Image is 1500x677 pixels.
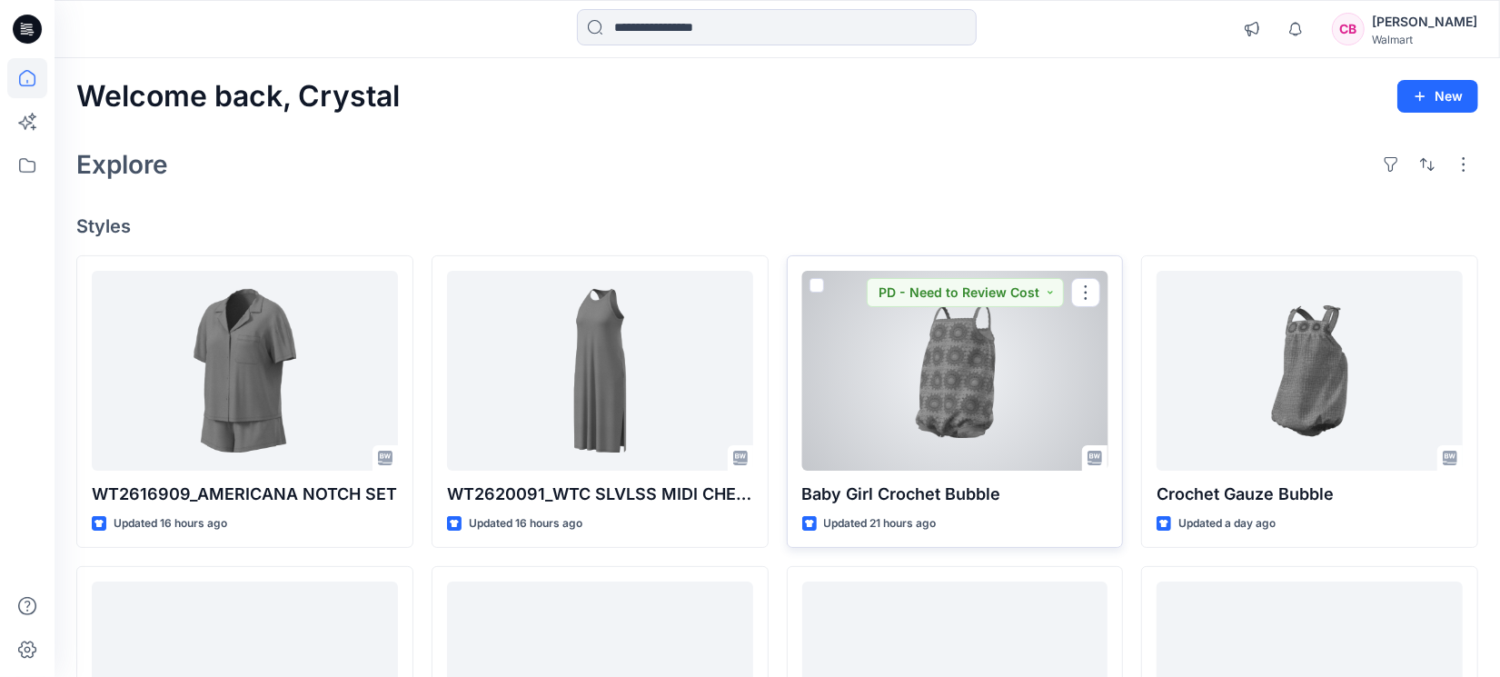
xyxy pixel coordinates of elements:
h2: Explore [76,150,168,179]
h2: Welcome back, Crystal [76,80,400,114]
div: [PERSON_NAME] [1372,11,1477,33]
p: Crochet Gauze Bubble [1157,482,1463,507]
a: Baby Girl Crochet Bubble [802,271,1108,471]
h4: Styles [76,215,1478,237]
a: WT2620091_WTC SLVLSS MIDI CHERMISE [447,271,753,471]
p: Updated 16 hours ago [114,514,227,533]
p: Updated 21 hours ago [824,514,937,533]
a: WT2616909_AMERICANA NOTCH SET [92,271,398,471]
p: WT2620091_WTC SLVLSS MIDI CHERMISE [447,482,753,507]
p: Updated a day ago [1178,514,1276,533]
p: WT2616909_AMERICANA NOTCH SET [92,482,398,507]
div: CB [1332,13,1365,45]
p: Baby Girl Crochet Bubble [802,482,1108,507]
div: Walmart [1372,33,1477,46]
button: New [1397,80,1478,113]
p: Updated 16 hours ago [469,514,582,533]
a: Crochet Gauze Bubble [1157,271,1463,471]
